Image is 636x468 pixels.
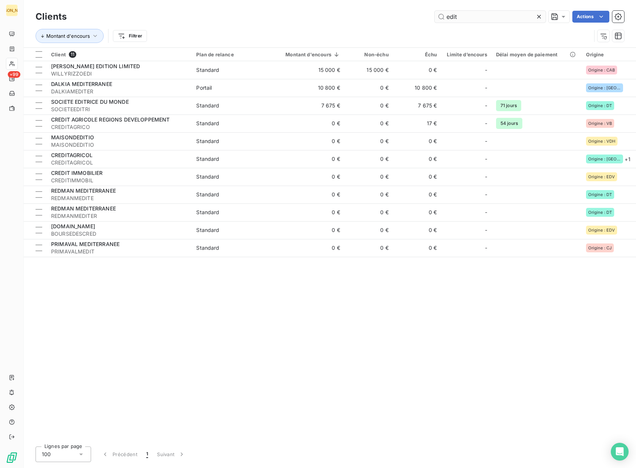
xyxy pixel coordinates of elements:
[36,29,104,43] button: Montant d'encours
[6,452,18,464] img: Logo LeanPay
[271,114,345,132] td: 0 €
[393,114,442,132] td: 17 €
[51,106,187,113] span: SOCIETEEDITRI
[275,52,340,57] div: Montant d'encours
[51,81,112,87] span: DALKIA MEDITERRANEE
[345,61,393,79] td: 15 000 €
[51,195,187,202] span: REDMANMEDITE
[588,157,621,161] span: Origine : [GEOGRAPHIC_DATA]
[51,63,140,69] span: [PERSON_NAME] EDITION LIMITED
[51,99,129,105] span: SOCIETE EDITRICE DU MONDE
[349,52,389,57] div: Non-échu
[51,212,187,220] span: REDMANMEDITER
[393,150,442,168] td: 0 €
[496,52,578,57] div: Délai moyen de paiement
[196,137,219,145] div: Standard
[271,203,345,221] td: 0 €
[51,159,187,166] span: CREDITAGRICOL
[46,33,90,39] span: Montant d'encours
[485,66,487,74] span: -
[485,102,487,109] span: -
[345,150,393,168] td: 0 €
[271,132,345,150] td: 0 €
[42,451,51,458] span: 100
[345,203,393,221] td: 0 €
[625,155,630,163] span: + 1
[588,246,612,250] span: Origine : CJ
[398,52,437,57] div: Échu
[393,168,442,186] td: 0 €
[51,152,93,158] span: CREDITAGRICOL
[51,88,187,95] span: DALKIAMEDITER
[345,239,393,257] td: 0 €
[572,11,609,23] button: Actions
[393,186,442,203] td: 0 €
[611,443,629,461] div: Open Intercom Messenger
[485,120,487,127] span: -
[345,168,393,186] td: 0 €
[485,209,487,216] span: -
[588,139,615,143] span: Origine : VDH
[345,186,393,203] td: 0 €
[196,191,219,198] div: Standard
[69,51,76,58] span: 11
[588,103,612,108] span: Origine : DT
[51,248,187,255] span: PRIMAVALMEDIT
[196,52,266,57] div: Plan de relance
[196,226,219,234] div: Standard
[51,170,103,176] span: CREDIT IMMOBILIER
[8,71,20,78] span: +99
[586,52,632,57] div: Origine
[345,79,393,97] td: 0 €
[271,239,345,257] td: 0 €
[393,239,442,257] td: 0 €
[51,177,187,184] span: CREDITIMMOBIL
[435,11,546,23] input: Rechercher
[588,228,615,232] span: Origine : EDV
[196,102,219,109] div: Standard
[271,168,345,186] td: 0 €
[271,97,345,114] td: 7 675 €
[51,141,187,149] span: MAISONDEDITIO
[485,173,487,180] span: -
[393,132,442,150] td: 0 €
[446,52,487,57] div: Limite d’encours
[271,221,345,239] td: 0 €
[588,68,615,72] span: Origine : CAB
[142,447,153,462] button: 1
[271,186,345,203] td: 0 €
[485,155,487,163] span: -
[588,121,612,126] span: Origine : VB
[196,120,219,127] div: Standard
[588,175,615,179] span: Origine : EDV
[588,210,612,215] span: Origine : DT
[196,84,212,92] div: Portail
[51,241,120,247] span: PRIMAVAL MEDITERRANEE
[51,52,66,57] span: Client
[271,61,345,79] td: 15 000 €
[271,79,345,97] td: 10 800 €
[393,79,442,97] td: 10 800 €
[393,203,442,221] td: 0 €
[345,132,393,150] td: 0 €
[51,123,187,131] span: CREDITAGRICO
[51,70,187,77] span: WILLYRIZZOEDI
[6,4,18,16] div: [PERSON_NAME]
[51,223,95,229] span: [DOMAIN_NAME]
[196,244,219,252] div: Standard
[36,10,67,23] h3: Clients
[196,155,219,163] div: Standard
[485,84,487,92] span: -
[345,221,393,239] td: 0 €
[393,221,442,239] td: 0 €
[496,118,522,129] span: 54 jours
[485,226,487,234] span: -
[113,30,147,42] button: Filtrer
[271,150,345,168] td: 0 €
[51,116,170,123] span: CREDIT AGRICOLE REGIONS DEVELOPPEMENT
[345,114,393,132] td: 0 €
[485,191,487,198] span: -
[196,173,219,180] div: Standard
[146,451,148,458] span: 1
[588,192,612,197] span: Origine : DT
